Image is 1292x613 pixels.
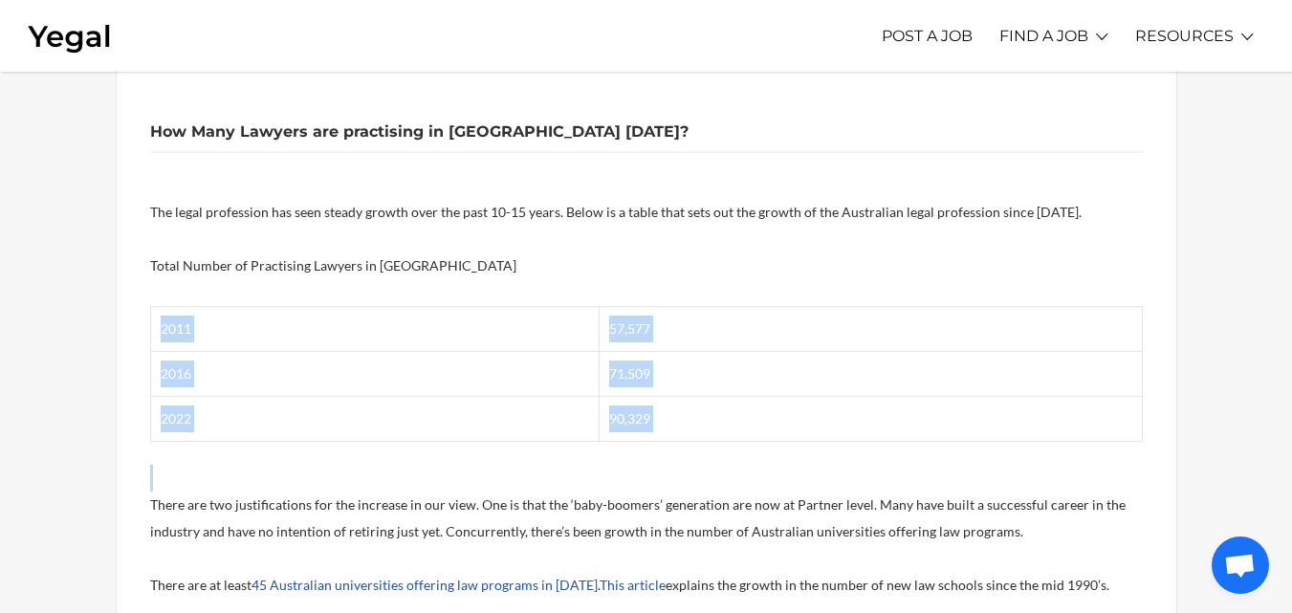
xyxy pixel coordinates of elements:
[1135,10,1234,62] a: RESOURCES
[1212,536,1269,594] div: Open chat
[882,10,973,62] a: POST A JOB
[150,572,1143,599] p: There are at least . explains the growth in the number of new law schools since the mid 1990’s.
[151,352,601,397] td: 2016
[151,397,601,442] td: 2022
[150,122,689,141] b: How Many Lawyers are practising in [GEOGRAPHIC_DATA] [DATE]?
[600,307,1142,352] td: 57,577
[600,577,666,593] a: This article
[999,10,1088,62] a: FIND A JOB
[150,252,1143,279] p: Total Number of Practising Lawyers in [GEOGRAPHIC_DATA]
[150,199,1143,226] p: The legal profession has seen steady growth over the past 10-15 years. Below is a table that sets...
[150,492,1143,545] p: There are two justifications for the increase in our view. One is that the ‘baby-boomers’ generat...
[600,352,1142,397] td: 71,509
[600,397,1142,442] td: 90,329
[252,577,598,593] a: 45 Australian universities offering law programs in [DATE]
[151,307,601,352] td: 2011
